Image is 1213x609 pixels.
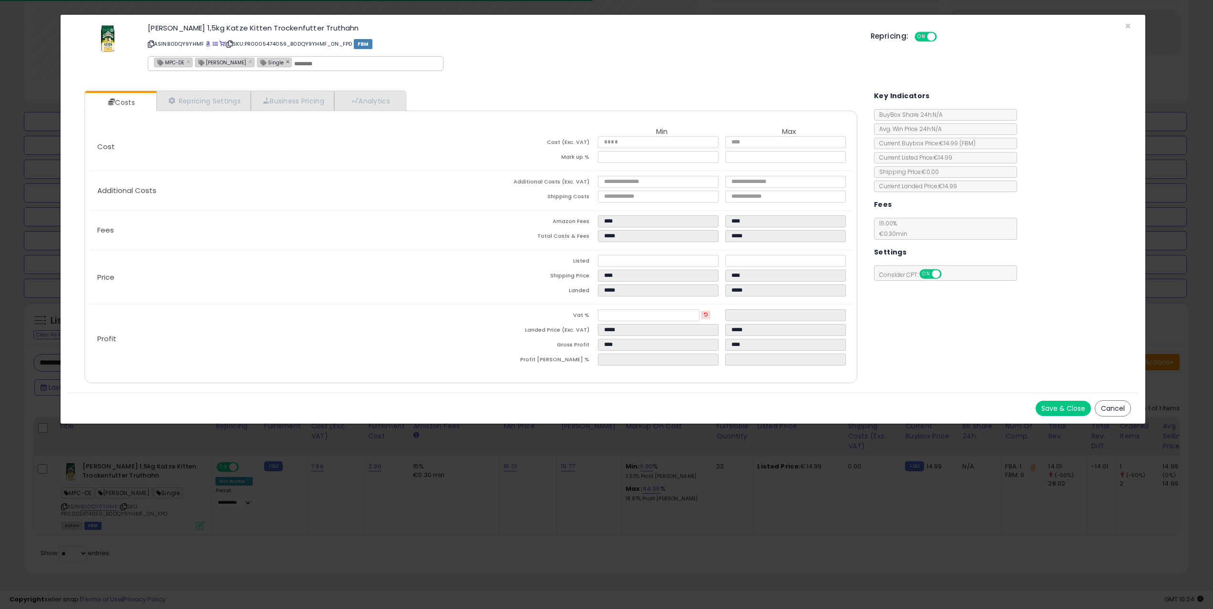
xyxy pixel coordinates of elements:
[915,33,927,41] span: ON
[471,255,598,270] td: Listed
[251,91,334,111] a: Business Pricing
[874,139,976,147] span: Current Buybox Price:
[598,128,725,136] th: Min
[1095,400,1131,416] button: Cancel
[940,270,955,278] span: OFF
[156,91,251,111] a: Repricing Settings
[471,339,598,354] td: Gross Profit
[871,32,909,40] h5: Repricing:
[959,139,976,147] span: ( FBM )
[93,24,122,53] img: 41Rq0w8VPhL._SL60_.jpg
[471,191,598,205] td: Shipping Costs
[90,187,471,194] p: Additional Costs
[248,57,254,66] a: ×
[874,168,939,176] span: Shipping Price: €0.00
[90,335,471,343] p: Profit
[148,24,856,31] h3: [PERSON_NAME] 1,5kg Katze Kitten Trockenfutter Truthahn
[874,153,952,162] span: Current Listed Price: €14.99
[90,226,471,234] p: Fees
[874,271,954,279] span: Consider CPT:
[206,40,211,48] a: BuyBox page
[186,57,192,66] a: ×
[471,230,598,245] td: Total Costs & Fees
[195,58,246,66] span: [PERSON_NAME]
[213,40,218,48] a: All offer listings
[1125,19,1131,33] span: ×
[257,58,284,66] span: Single
[471,136,598,151] td: Cost (Exc. VAT)
[471,324,598,339] td: Landed Price (Exc. VAT)
[935,33,950,41] span: OFF
[471,215,598,230] td: Amazon Fees
[725,128,852,136] th: Max
[471,176,598,191] td: Additional Costs (Exc. VAT)
[148,36,856,51] p: ASIN: B0DQY9YHMF | SKU: PR0005474059_B0DQY9YHMF_0N_FPD
[874,125,942,133] span: Avg. Win Price 24h: N/A
[874,246,906,258] h5: Settings
[874,199,892,211] h5: Fees
[219,40,225,48] a: Your listing only
[471,354,598,368] td: Profit [PERSON_NAME] %
[874,111,943,119] span: BuyBox Share 24h: N/A
[471,284,598,299] td: Landed
[874,90,930,102] h5: Key Indicators
[154,58,184,66] span: MPC-DE
[334,91,405,111] a: Analytics
[286,57,292,66] a: ×
[354,39,373,49] span: FBM
[90,274,471,281] p: Price
[874,230,907,238] span: €0.30 min
[939,139,976,147] span: €14.99
[471,309,598,324] td: Vat %
[90,143,471,151] p: Cost
[874,182,957,190] span: Current Landed Price: €14.99
[874,219,907,238] span: 15.00 %
[1036,401,1091,416] button: Save & Close
[85,93,155,112] a: Costs
[920,270,932,278] span: ON
[471,270,598,284] td: Shipping Price
[471,151,598,166] td: Mark up %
